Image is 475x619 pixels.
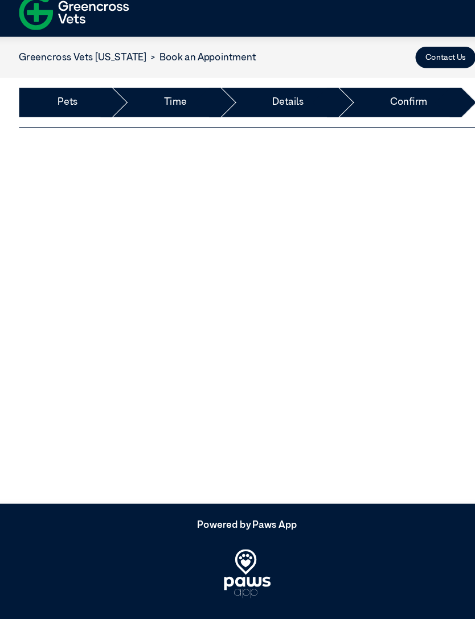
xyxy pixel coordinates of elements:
[394,54,449,74] button: Contact Us
[26,60,144,69] a: Greencross Vets [US_STATE]
[370,99,404,113] a: Confirm
[216,520,260,566] img: PawsApp
[62,99,80,113] a: Pets
[144,58,245,71] li: Book an Appointment
[26,58,245,71] nav: breadcrumb
[26,3,128,42] img: f-logo
[26,493,449,504] h5: Powered by Paws App
[160,99,181,113] a: Time
[261,99,290,113] a: Details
